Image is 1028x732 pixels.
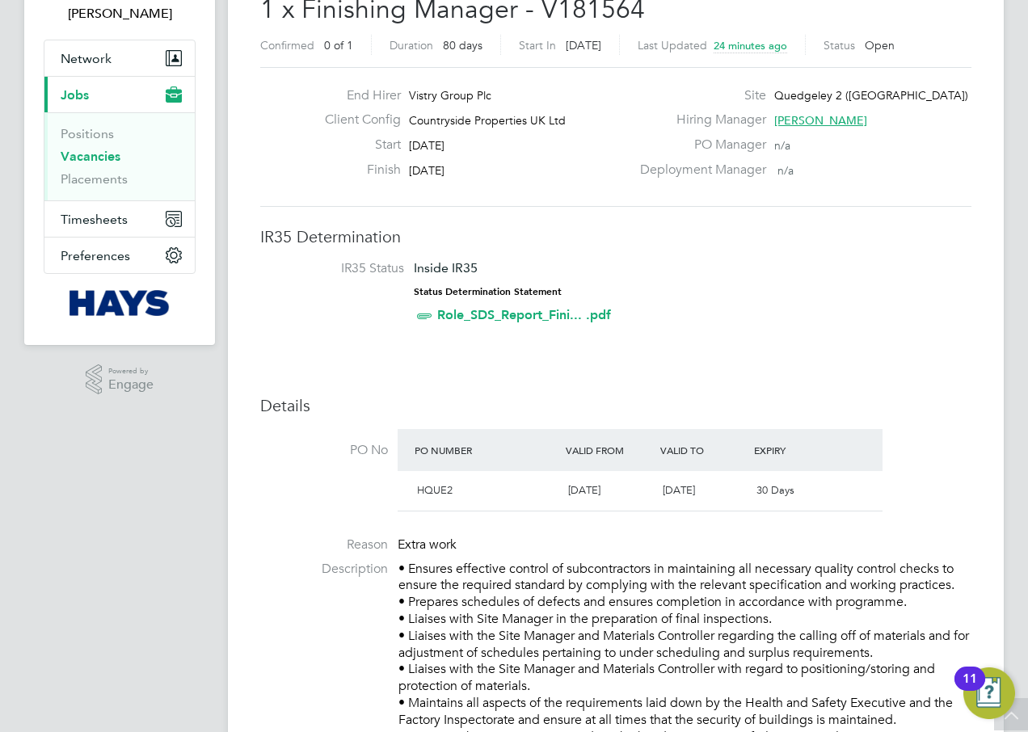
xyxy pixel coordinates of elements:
label: Status [824,38,855,53]
a: Go to home page [44,290,196,316]
a: Positions [61,126,114,141]
div: Expiry [750,435,845,465]
span: Jobs [61,87,89,103]
span: Countryside Properties UK Ltd [409,113,566,128]
span: Preferences [61,248,130,263]
label: End Hirer [312,87,401,104]
a: Vacancies [61,149,120,164]
h3: Details [260,395,971,416]
label: Start In [519,38,556,53]
a: Role_SDS_Report_Fini... .pdf [437,307,611,322]
label: Site [630,87,766,104]
label: Start [312,137,401,154]
label: Duration [390,38,433,53]
span: 80 days [443,38,482,53]
div: 11 [963,679,977,700]
span: Engage [108,378,154,392]
span: Vistry Group Plc [409,88,491,103]
span: Timesheets [61,212,128,227]
button: Network [44,40,195,76]
span: [PERSON_NAME] [774,113,867,128]
button: Jobs [44,77,195,112]
button: Timesheets [44,201,195,237]
div: PO Number [411,435,562,465]
span: 30 Days [756,483,794,497]
span: Extra work [398,536,457,553]
span: Open [865,38,895,53]
span: Quedgeley 2 ([GEOGRAPHIC_DATA]) [774,88,968,103]
span: Powered by [108,364,154,378]
label: Hiring Manager [630,111,766,128]
div: Valid To [656,435,751,465]
span: [DATE] [409,163,444,178]
label: IR35 Status [276,260,404,277]
label: Deployment Manager [630,162,766,179]
span: n/a [777,163,794,178]
img: hays-logo-retina.png [70,290,171,316]
span: [DATE] [566,38,601,53]
button: Preferences [44,238,195,273]
span: [DATE] [409,138,444,153]
label: Last Updated [638,38,707,53]
label: Finish [312,162,401,179]
label: Reason [260,536,388,553]
a: Powered byEngage [86,364,154,395]
label: Description [260,561,388,578]
span: HQUE2 [417,483,453,497]
span: Network [61,51,112,66]
a: Placements [61,171,128,187]
label: Client Config [312,111,401,128]
span: Inside IR35 [414,260,478,276]
div: Valid From [562,435,656,465]
label: PO Manager [630,137,766,154]
label: Confirmed [260,38,314,53]
span: n/a [774,138,790,153]
span: Richard Spear [44,4,196,23]
strong: Status Determination Statement [414,286,562,297]
h3: IR35 Determination [260,226,971,247]
span: [DATE] [568,483,600,497]
span: 24 minutes ago [714,39,787,53]
div: Jobs [44,112,195,200]
label: PO No [260,442,388,459]
button: Open Resource Center, 11 new notifications [963,667,1015,719]
span: 0 of 1 [324,38,353,53]
span: [DATE] [663,483,695,497]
